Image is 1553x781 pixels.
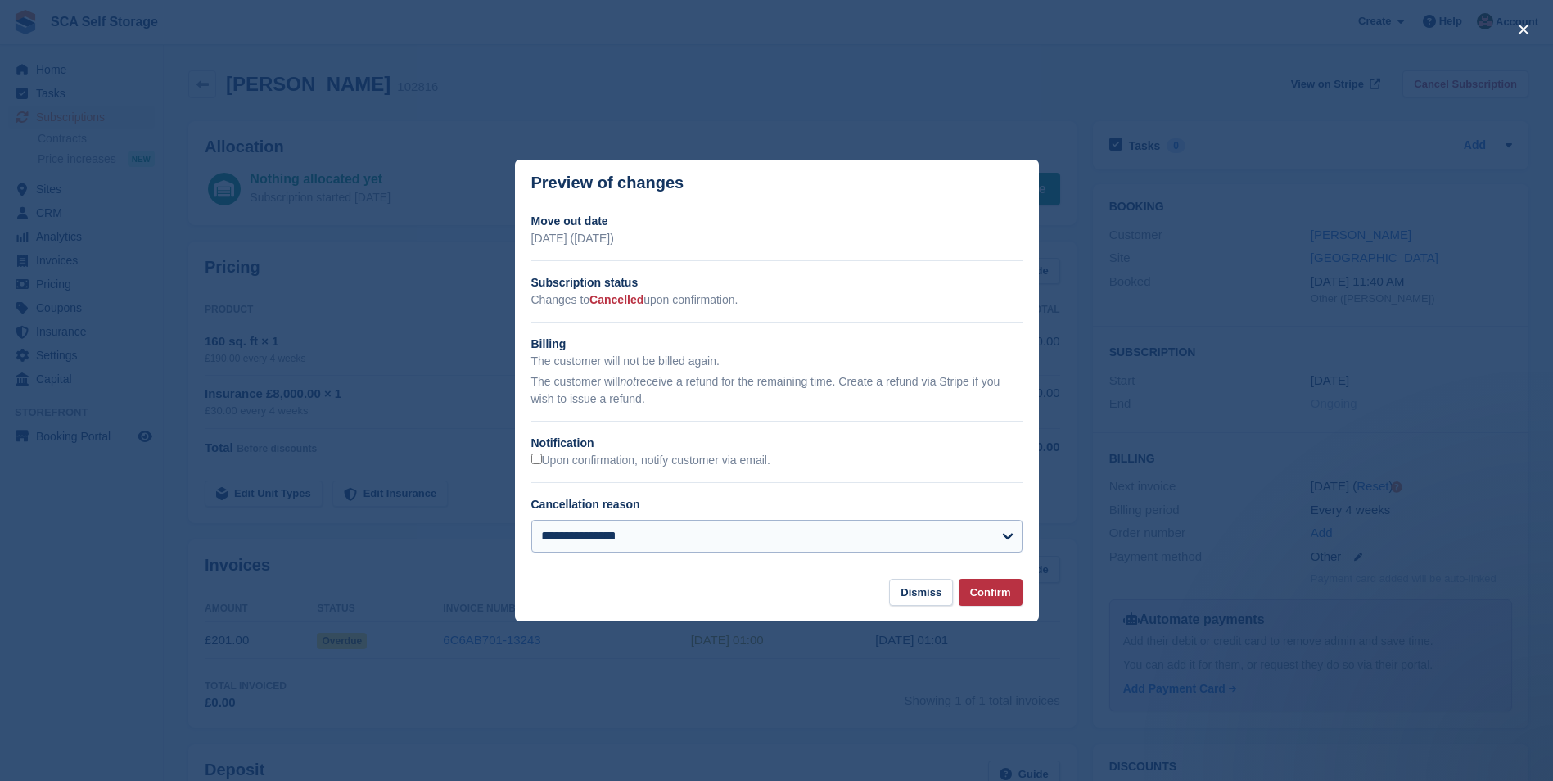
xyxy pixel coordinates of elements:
[531,435,1023,452] h2: Notification
[531,291,1023,309] p: Changes to upon confirmation.
[959,579,1023,606] button: Confirm
[531,353,1023,370] p: The customer will not be billed again.
[889,579,953,606] button: Dismiss
[589,293,643,306] span: Cancelled
[531,373,1023,408] p: The customer will receive a refund for the remaining time. Create a refund via Stripe if you wish...
[531,213,1023,230] h2: Move out date
[531,454,542,464] input: Upon confirmation, notify customer via email.
[531,336,1023,353] h2: Billing
[531,174,684,192] p: Preview of changes
[531,454,770,468] label: Upon confirmation, notify customer via email.
[1510,16,1537,43] button: close
[531,274,1023,291] h2: Subscription status
[531,498,640,511] label: Cancellation reason
[620,375,635,388] em: not
[531,230,1023,247] p: [DATE] ([DATE])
